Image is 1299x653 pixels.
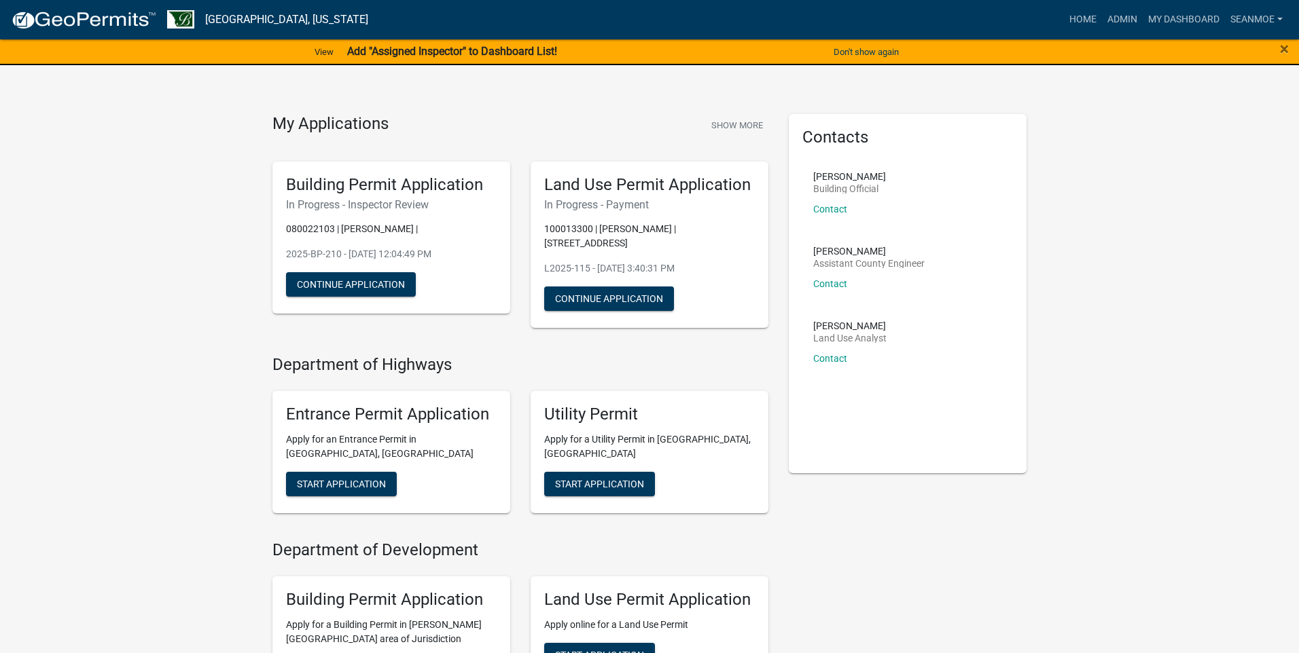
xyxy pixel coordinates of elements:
p: 080022103 | [PERSON_NAME] | [286,222,497,236]
p: 100013300 | [PERSON_NAME] | [STREET_ADDRESS] [544,222,755,250]
p: Land Use Analyst [813,333,887,343]
h5: Land Use Permit Application [544,590,755,610]
h6: In Progress - Inspector Review [286,198,497,211]
p: Apply online for a Land Use Permit [544,618,755,632]
button: Don't show again [828,41,904,63]
a: View [309,41,339,63]
h4: Department of Highways [272,355,768,375]
a: Contact [813,353,847,364]
h5: Entrance Permit Application [286,405,497,424]
p: Apply for an Entrance Permit in [GEOGRAPHIC_DATA], [GEOGRAPHIC_DATA] [286,432,497,461]
span: × [1280,39,1289,58]
a: Contact [813,278,847,289]
a: SeanMoe [1225,7,1288,33]
a: [GEOGRAPHIC_DATA], [US_STATE] [205,8,368,31]
h4: My Applications [272,114,389,134]
button: Start Application [286,472,397,496]
button: Continue Application [544,286,674,311]
p: [PERSON_NAME] [813,246,925,256]
img: Benton County, Minnesota [167,10,194,29]
button: Show More [706,114,768,136]
p: Assistant County Engineer [813,259,925,268]
button: Continue Application [286,272,416,297]
p: [PERSON_NAME] [813,321,887,331]
p: 2025-BP-210 - [DATE] 12:04:49 PM [286,247,497,261]
p: Apply for a Utility Permit in [GEOGRAPHIC_DATA], [GEOGRAPHIC_DATA] [544,432,755,461]
button: Close [1280,41,1289,57]
a: Home [1064,7,1102,33]
p: L2025-115 - [DATE] 3:40:31 PM [544,261,755,276]
h5: Land Use Permit Application [544,175,755,195]
span: Start Application [297,479,386,489]
strong: Add "Assigned Inspector" to Dashboard List! [347,45,557,58]
a: My Dashboard [1143,7,1225,33]
p: Building Official [813,184,886,193]
p: [PERSON_NAME] [813,172,886,181]
span: Start Application [555,479,644,489]
h5: Building Permit Application [286,590,497,610]
button: Start Application [544,472,655,496]
h6: In Progress - Payment [544,198,755,211]
h4: Department of Development [272,540,768,560]
a: Admin [1102,7,1143,33]
h5: Utility Permit [544,405,755,424]
h5: Contacts [802,128,1013,147]
p: Apply for a Building Permit in [PERSON_NAME][GEOGRAPHIC_DATA] area of Jurisdiction [286,618,497,646]
h5: Building Permit Application [286,175,497,195]
a: Contact [813,204,847,214]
